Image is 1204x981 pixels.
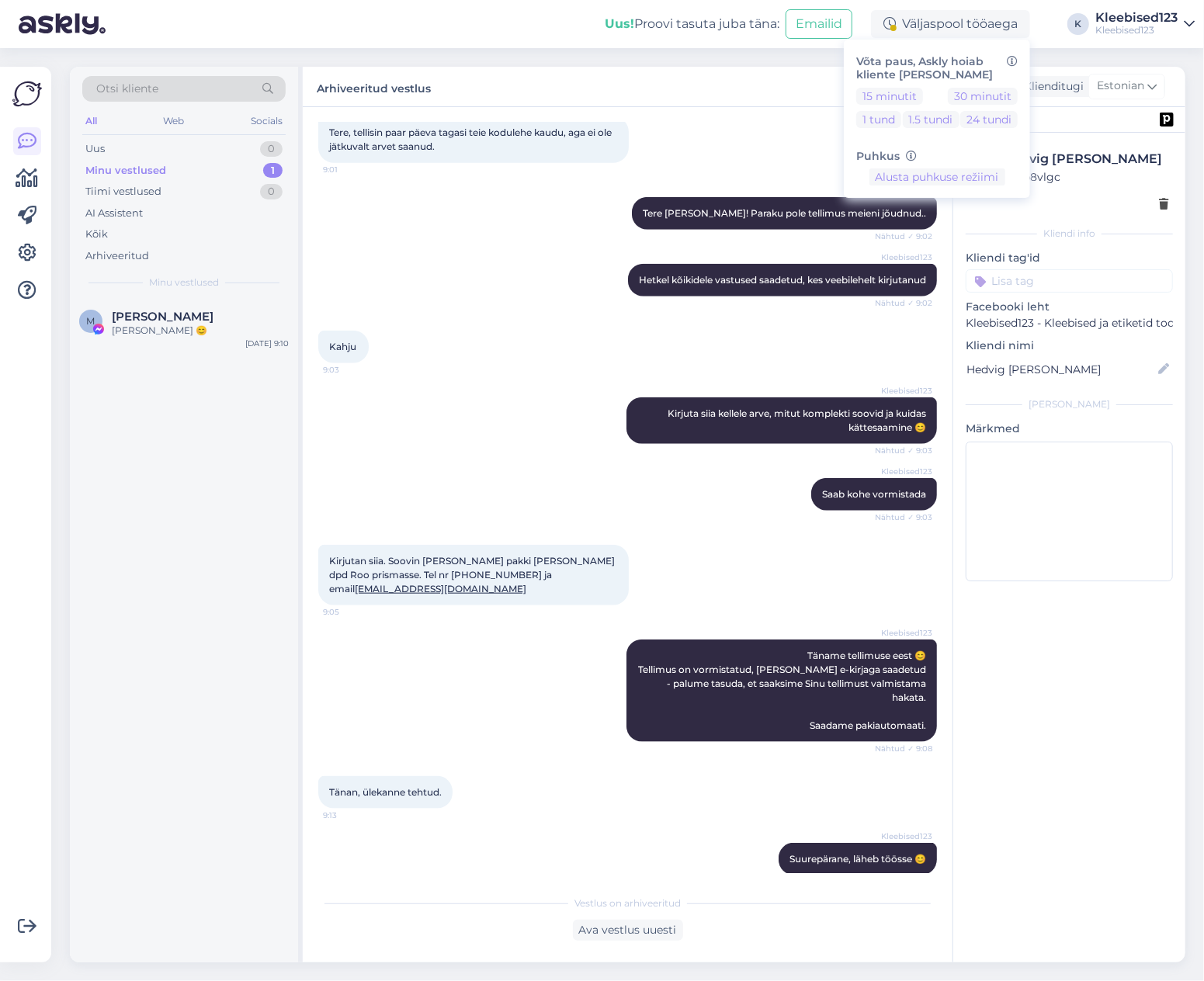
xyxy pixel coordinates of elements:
[85,206,143,221] div: AI Assistent
[856,111,901,128] button: 1 tund
[966,315,1173,331] p: Kleebised123 - Kleebised ja etiketid toodetele ning kleebised autodele.
[323,809,381,821] span: 9:13
[822,488,926,500] span: Saab kohe vormistada
[856,150,1018,163] h6: Puhkus
[329,341,356,352] span: Kahju
[1003,150,1168,168] div: Hedvig [PERSON_NAME]
[874,251,932,263] span: Kleebised123
[1018,78,1084,95] div: Klienditugi
[605,16,634,31] b: Uus!
[248,111,286,131] div: Socials
[874,743,932,754] span: Nähtud ✓ 9:08
[260,141,283,157] div: 0
[869,168,1005,185] button: Alusta puhkuse režiimi
[263,163,283,179] div: 1
[85,248,149,264] div: Arhiveeritud
[85,163,166,179] div: Minu vestlused
[329,555,617,594] span: Kirjutan siia. Soovin [PERSON_NAME] pakki [PERSON_NAME] dpd Roo prismasse. Tel nr [PHONE_NUMBER] ...
[966,397,1173,411] div: [PERSON_NAME]
[874,466,932,477] span: Kleebised123
[96,81,158,97] span: Otsi kliente
[260,184,283,199] div: 0
[966,421,1173,437] p: Märkmed
[1097,78,1144,95] span: Estonian
[605,15,779,33] div: Proovi tasuta juba täna:
[573,920,683,941] div: Ava vestlus uuesti
[874,511,932,523] span: Nähtud ✓ 9:03
[85,227,108,242] div: Kõik
[82,111,100,131] div: All
[87,315,95,327] span: M
[966,299,1173,315] p: Facebooki leht
[317,76,431,97] label: Arhiveeritud vestlus
[1003,168,1168,185] div: # a5p8vlgc
[85,184,161,199] div: Tiimi vestlused
[874,830,932,842] span: Kleebised123
[856,55,1018,81] h6: Võta paus, Askly hoiab kliente [PERSON_NAME]
[329,786,442,798] span: Tänan, ülekanne tehtud.
[966,361,1155,378] input: Lisa nimi
[668,407,928,433] span: Kirjuta siia kellele arve, mitut komplekti soovid ja kuidas kättesaamine 😊
[871,10,1030,38] div: Väljaspool tööaega
[323,364,381,376] span: 9:03
[903,111,959,128] button: 1.5 tundi
[874,297,932,309] span: Nähtud ✓ 9:02
[1095,12,1195,36] a: Kleebised123Kleebised123
[639,274,926,286] span: Hetkel kõikidele vastused saadetud, kes veebilehelt kirjutanud
[323,606,381,618] span: 9:05
[948,88,1018,105] button: 30 minutit
[966,250,1173,266] p: Kliendi tag'id
[112,324,289,338] div: [PERSON_NAME] 😊
[789,853,926,865] span: Suurepärane, läheb töösse 😊
[149,276,219,289] span: Minu vestlused
[786,9,852,39] button: Emailid
[874,445,932,456] span: Nähtud ✓ 9:03
[245,338,289,349] div: [DATE] 9:10
[960,111,1018,128] button: 24 tundi
[874,231,932,242] span: Nähtud ✓ 9:02
[1160,113,1174,127] img: pd
[966,269,1173,293] input: Lisa tag
[574,896,681,910] span: Vestlus on arhiveeritud
[112,310,213,324] span: Merike Niitmets
[874,385,932,397] span: Kleebised123
[856,88,923,105] button: 15 minutit
[1067,13,1089,35] div: K
[966,227,1173,241] div: Kliendi info
[643,207,926,219] span: Tere [PERSON_NAME]! Paraku pole tellimus meieni jõudnud..
[329,127,614,152] span: Tere, tellisin paar päeva tagasi teie kodulehe kaudu, aga ei ole jätkuvalt arvet saanud.
[12,79,42,109] img: Askly Logo
[966,338,1173,354] p: Kliendi nimi
[1095,12,1178,24] div: Kleebised123
[874,627,932,639] span: Kleebised123
[323,164,381,175] span: 9:01
[1095,24,1178,36] div: Kleebised123
[85,141,105,157] div: Uus
[355,583,526,594] a: [EMAIL_ADDRESS][DOMAIN_NAME]
[161,111,188,131] div: Web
